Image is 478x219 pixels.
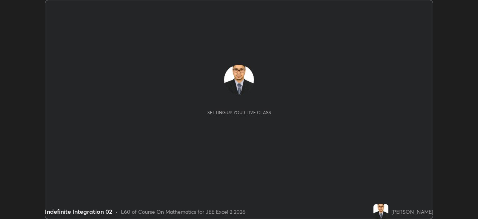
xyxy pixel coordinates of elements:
[391,208,433,216] div: [PERSON_NAME]
[224,65,254,95] img: 2745fe793a46406aaf557eabbaf1f1be.jpg
[45,207,112,216] div: Indefinite Integration 02
[207,110,271,115] div: Setting up your live class
[115,208,118,216] div: •
[121,208,245,216] div: L60 of Course On Mathematics for JEE Excel 2 2026
[373,204,388,219] img: 2745fe793a46406aaf557eabbaf1f1be.jpg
